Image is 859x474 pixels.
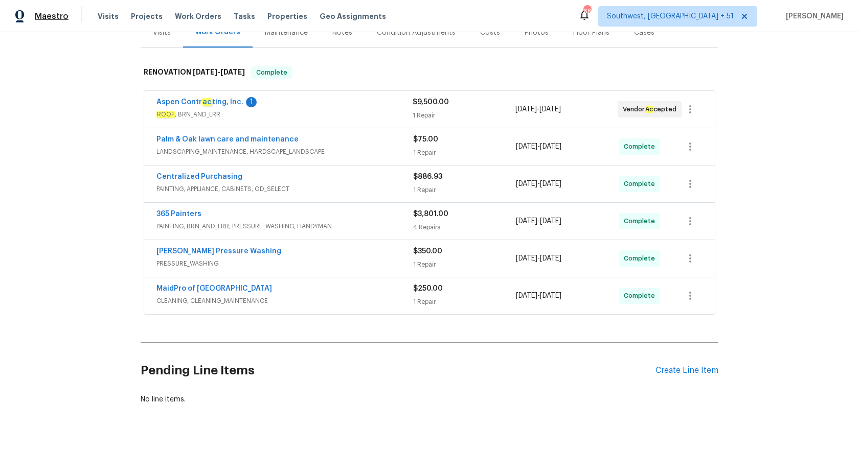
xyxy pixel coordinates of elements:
a: MaidPro of [GEOGRAPHIC_DATA] [156,285,272,292]
div: Work Orders [195,27,240,37]
span: - [516,291,561,301]
span: $350.00 [413,248,442,255]
span: Visits [98,11,119,21]
span: [PERSON_NAME] [782,11,844,21]
span: - [516,179,561,189]
span: [DATE] [220,68,245,76]
span: [DATE] [515,106,537,113]
span: - [516,141,561,152]
em: ROOF [156,111,175,118]
div: Photos [525,28,549,38]
span: $75.00 [413,136,438,143]
div: 1 Repair [413,110,515,121]
div: Costs [480,28,500,38]
span: Vendor cepted [623,104,681,114]
span: [DATE] [540,255,561,262]
span: Maestro [35,11,69,21]
span: Projects [131,11,163,21]
span: PAINTING, APPLIANCE, CABINETS, OD_SELECT [156,184,413,194]
span: Work Orders [175,11,221,21]
span: Properties [267,11,307,21]
span: Complete [252,67,291,78]
div: Visits [153,28,171,38]
a: Palm & Oak lawn care and maintenance [156,136,299,143]
span: [DATE] [540,180,561,187]
span: [DATE] [516,180,537,187]
div: 664 [583,6,591,16]
div: 4 Repairs [413,222,516,232]
span: [DATE] [540,292,561,299]
span: - [193,68,245,76]
span: PRESSURE_WASHING [156,258,413,269]
a: Centralized Purchasing [156,173,242,180]
div: 1 Repair [413,297,516,307]
span: [DATE] [516,218,537,225]
span: - [516,253,561,264]
span: [DATE] [539,106,561,113]
span: Complete [624,291,659,301]
span: Southwest, [GEOGRAPHIC_DATA] + 51 [607,11,734,21]
div: Create Line Item [655,366,718,375]
span: Complete [624,253,659,264]
span: LANDSCAPING_MAINTENANCE, HARDSCAPE_LANDSCAPE [156,147,413,157]
div: Condition Adjustments [377,28,456,38]
div: 1 [246,97,257,107]
span: - [515,104,561,114]
span: Complete [624,216,659,226]
h6: RENOVATION [144,66,245,79]
div: Floor Plans [573,28,609,38]
span: Complete [624,141,659,152]
div: Maintenance [265,28,308,38]
span: PAINTING, BRN_AND_LRR, PRESSURE_WASHING, HANDYMAN [156,221,413,231]
span: Complete [624,179,659,189]
span: [DATE] [516,255,537,262]
div: Notes [332,28,352,38]
span: [DATE] [193,68,217,76]
em: Ac [645,106,653,113]
h2: Pending Line Items [141,347,655,394]
div: 1 Repair [413,185,516,195]
span: [DATE] [540,143,561,150]
div: 1 Repair [413,148,516,158]
a: Aspen Contracting, Inc. [156,98,243,106]
div: 1 Repair [413,259,516,270]
div: RENOVATION [DATE]-[DATE]Complete [141,56,718,89]
span: - [516,216,561,226]
span: $886.93 [413,173,442,180]
span: [DATE] [516,143,537,150]
a: [PERSON_NAME] Pressure Washing [156,248,281,255]
span: [DATE] [540,218,561,225]
span: $3,801.00 [413,210,448,218]
span: [DATE] [516,292,537,299]
div: No line items. [141,394,718,405]
span: $9,500.00 [413,99,449,106]
span: Geo Assignments [320,11,386,21]
span: $250.00 [413,285,443,292]
div: Cases [634,28,654,38]
span: CLEANING, CLEANING_MAINTENANCE [156,296,413,306]
span: Tasks [234,13,255,20]
span: , BRN_AND_LRR [156,109,413,120]
a: 365 Painters [156,210,201,218]
em: ac [202,98,212,106]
